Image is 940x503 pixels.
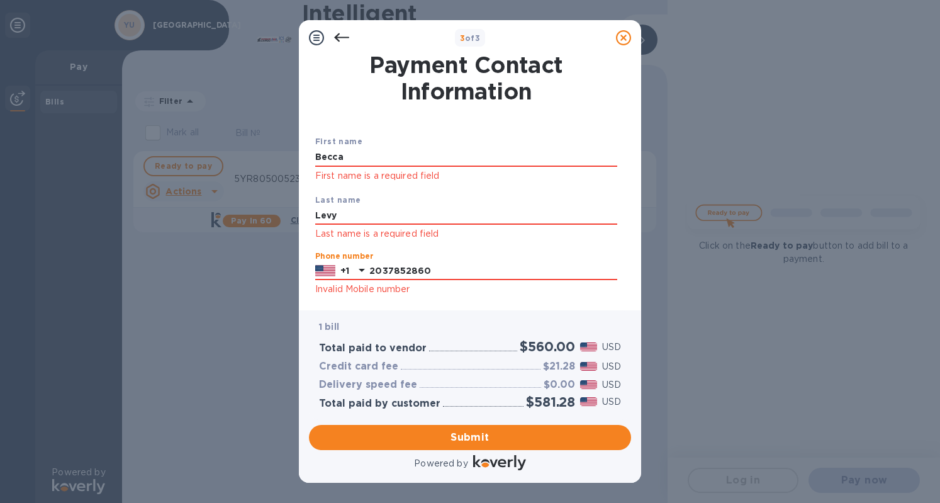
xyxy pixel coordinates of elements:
span: Submit [319,430,621,445]
img: US [315,264,335,278]
p: Invalid Mobile number [315,282,617,297]
p: USD [602,395,621,409]
p: USD [602,341,621,354]
img: USD [580,380,597,389]
label: Phone number [315,252,373,260]
button: Submit [309,425,631,450]
b: First name [315,137,362,146]
h1: Payment Contact Information [315,52,617,105]
input: Enter your first name [315,148,617,167]
p: USD [602,378,621,392]
input: Enter your last name [315,206,617,225]
b: of 3 [460,33,481,43]
input: Enter your phone number [369,262,617,281]
h3: Total paid to vendor [319,342,427,354]
h3: Delivery speed fee [319,379,417,391]
h2: $581.28 [526,394,575,410]
h3: $0.00 [544,379,575,391]
p: First name is a required field [315,169,617,183]
p: USD [602,360,621,373]
p: Last name is a required field [315,227,617,241]
p: +1 [340,264,349,277]
h3: Credit card fee [319,361,398,373]
img: USD [580,397,597,406]
h3: Total paid by customer [319,398,440,410]
b: 1 bill [319,322,339,332]
p: Powered by [414,457,467,470]
h2: $560.00 [520,339,575,354]
img: USD [580,342,597,351]
b: Last name [315,195,361,205]
img: Logo [473,455,526,470]
h3: $21.28 [543,361,575,373]
img: USD [580,362,597,371]
span: 3 [460,33,465,43]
